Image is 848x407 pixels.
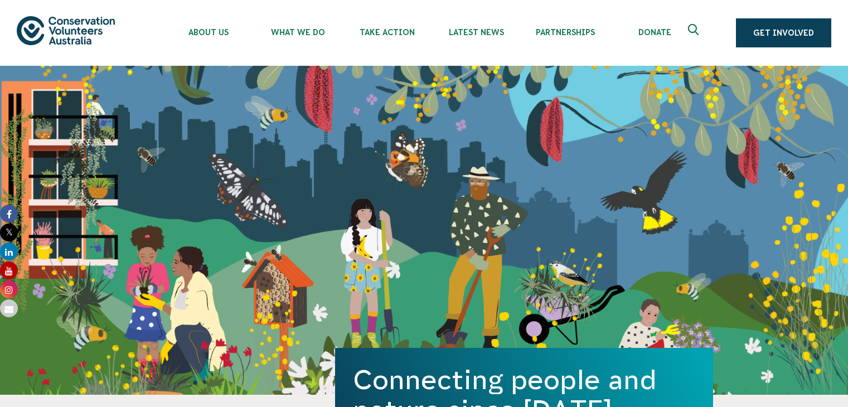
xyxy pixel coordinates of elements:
span: About Us [164,28,253,37]
img: logo.svg [17,16,115,45]
button: Expand search box Close search box [681,20,708,46]
span: Expand search box [688,24,702,42]
span: Partnerships [521,28,610,37]
span: What We Do [253,28,342,37]
span: Take Action [342,28,432,37]
a: Get Involved [736,18,831,47]
span: Donate [610,28,699,37]
span: Latest News [432,28,521,37]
